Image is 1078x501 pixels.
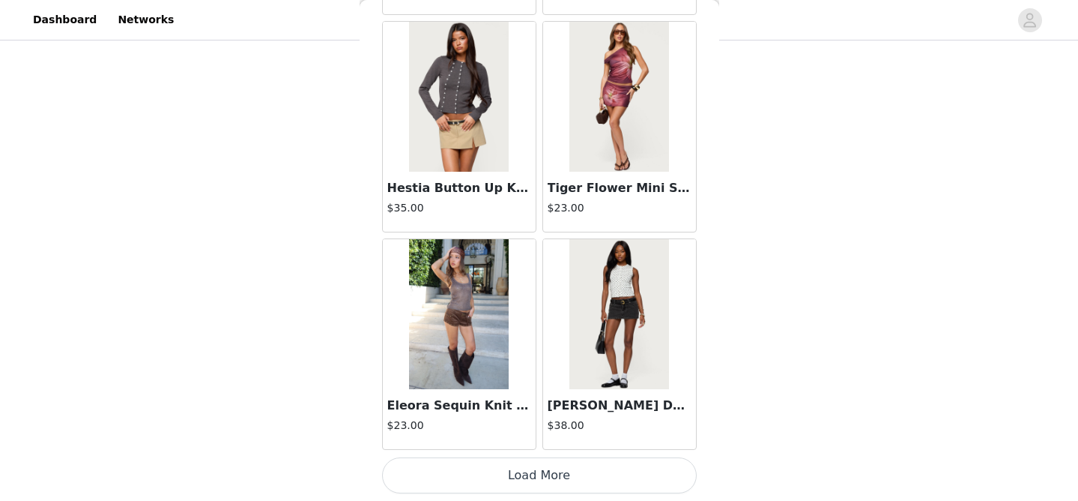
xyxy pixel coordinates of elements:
[548,179,691,197] h3: Tiger Flower Mini Skort
[409,22,509,172] img: Hestia Button Up Knit Cardigan
[1023,8,1037,32] div: avatar
[548,418,691,433] h4: $38.00
[387,179,531,197] h3: Hestia Button Up Knit Cardigan
[387,397,531,415] h3: Eleora Sequin Knit Tank Top
[109,3,183,37] a: Networks
[548,200,691,216] h4: $23.00
[569,239,669,389] img: Camelia Denim Mini Skort
[382,457,697,493] button: Load More
[548,397,691,415] h3: [PERSON_NAME] Denim Mini Skort
[387,418,531,433] h4: $23.00
[24,3,106,37] a: Dashboard
[569,22,669,172] img: Tiger Flower Mini Skort
[409,239,509,389] img: Eleora Sequin Knit Tank Top
[387,200,531,216] h4: $35.00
